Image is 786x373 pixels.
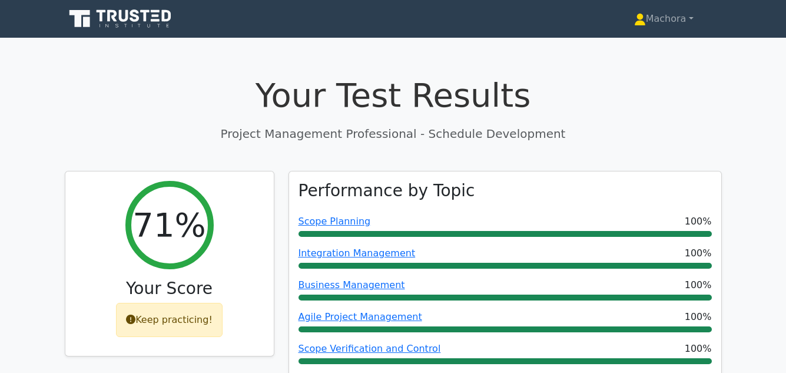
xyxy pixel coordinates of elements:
p: Project Management Professional - Schedule Development [65,125,722,143]
span: 100% [685,278,712,292]
div: Keep practicing! [116,303,223,337]
span: 100% [685,310,712,324]
h3: Performance by Topic [299,181,475,201]
a: Machora [606,7,722,31]
span: 100% [685,214,712,229]
a: Scope Planning [299,216,371,227]
span: 100% [685,246,712,260]
a: Integration Management [299,247,416,259]
a: Agile Project Management [299,311,422,322]
span: 100% [685,342,712,356]
h1: Your Test Results [65,75,722,115]
a: Scope Verification and Control [299,343,441,354]
h2: 71% [132,205,205,245]
a: Business Management [299,279,405,291]
h3: Your Score [75,279,264,299]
